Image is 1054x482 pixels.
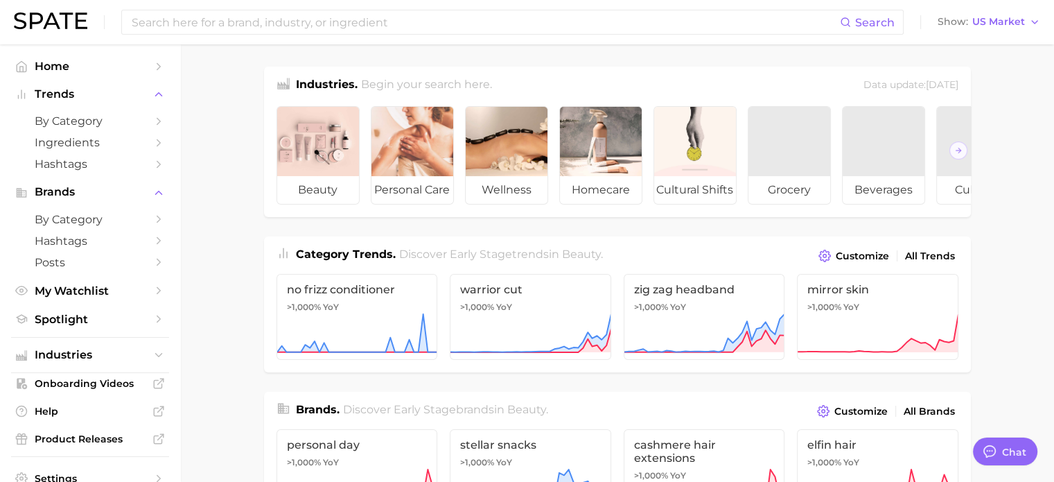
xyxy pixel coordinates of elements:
[807,438,948,451] span: elfin hair
[634,470,668,481] span: >1,000%
[624,274,785,360] a: zig zag headband>1,000% YoY
[938,18,968,26] span: Show
[843,176,924,204] span: beverages
[296,76,358,95] h1: Industries.
[276,106,360,205] a: beauty
[807,457,841,467] span: >1,000%
[496,302,512,313] span: YoY
[11,230,169,252] a: Hashtags
[35,284,146,298] span: My Watchlist
[371,106,454,205] a: personal care
[748,176,830,204] span: grocery
[466,176,547,204] span: wellness
[11,401,169,422] a: Help
[559,106,642,205] a: homecare
[14,12,87,29] img: SPATE
[562,248,601,261] span: beauty
[814,402,890,421] button: Customize
[11,55,169,77] a: Home
[35,114,146,128] span: by Category
[936,106,1019,205] a: culinary
[11,429,169,449] a: Product Releases
[35,313,146,326] span: Spotlight
[934,13,1044,31] button: ShowUS Market
[836,250,889,262] span: Customize
[670,470,686,481] span: YoY
[863,76,958,95] div: Data update: [DATE]
[35,213,146,226] span: by Category
[972,18,1025,26] span: US Market
[35,433,146,445] span: Product Releases
[287,283,428,296] span: no frizz conditioner
[277,176,359,204] span: beauty
[11,373,169,394] a: Onboarding Videos
[35,256,146,269] span: Posts
[287,302,321,312] span: >1,000%
[287,457,321,467] span: >1,000%
[807,283,948,296] span: mirror skin
[560,176,642,204] span: homecare
[35,60,146,73] span: Home
[323,457,339,468] span: YoY
[323,302,339,313] span: YoY
[35,88,146,101] span: Trends
[904,406,955,418] span: All Brands
[35,349,146,361] span: Industries
[634,302,668,312] span: >1,000%
[35,157,146,171] span: Hashtags
[902,247,958,266] a: All Trends
[11,309,169,330] a: Spotlight
[634,438,775,465] span: cashmere hair extensions
[35,186,146,198] span: Brands
[460,283,601,296] span: warrior cut
[130,10,840,34] input: Search here for a brand, industry, or ingredient
[11,110,169,132] a: by Category
[343,403,548,416] span: Discover Early Stage brands in .
[399,248,603,261] span: Discover Early Stage trends in .
[11,280,169,302] a: My Watchlist
[11,132,169,153] a: Ingredients
[634,283,775,296] span: zig zag headband
[11,84,169,105] button: Trends
[654,176,736,204] span: cultural shifts
[670,302,686,313] span: YoY
[35,234,146,248] span: Hashtags
[296,248,396,261] span: Category Trends .
[287,438,428,451] span: personal day
[949,141,967,160] button: Scroll Right
[900,402,958,421] a: All Brands
[937,176,1019,204] span: culinary
[371,176,453,204] span: personal care
[35,136,146,149] span: Ingredients
[460,438,601,451] span: stellar snacks
[361,76,492,95] h2: Begin your search here.
[843,457,859,468] span: YoY
[843,302,859,313] span: YoY
[507,403,546,416] span: beauty
[807,302,841,312] span: >1,000%
[653,106,737,205] a: cultural shifts
[834,406,888,418] span: Customize
[11,252,169,273] a: Posts
[797,274,958,360] a: mirror skin>1,000% YoY
[905,250,955,262] span: All Trends
[296,403,340,416] span: Brands .
[496,457,512,468] span: YoY
[748,106,831,205] a: grocery
[460,302,494,312] span: >1,000%
[855,16,895,29] span: Search
[11,182,169,203] button: Brands
[35,377,146,390] span: Onboarding Videos
[842,106,925,205] a: beverages
[450,274,611,360] a: warrior cut>1,000% YoY
[276,274,438,360] a: no frizz conditioner>1,000% YoY
[35,405,146,418] span: Help
[460,457,494,467] span: >1,000%
[11,209,169,230] a: by Category
[11,345,169,365] button: Industries
[11,153,169,175] a: Hashtags
[815,246,892,266] button: Customize
[465,106,548,205] a: wellness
